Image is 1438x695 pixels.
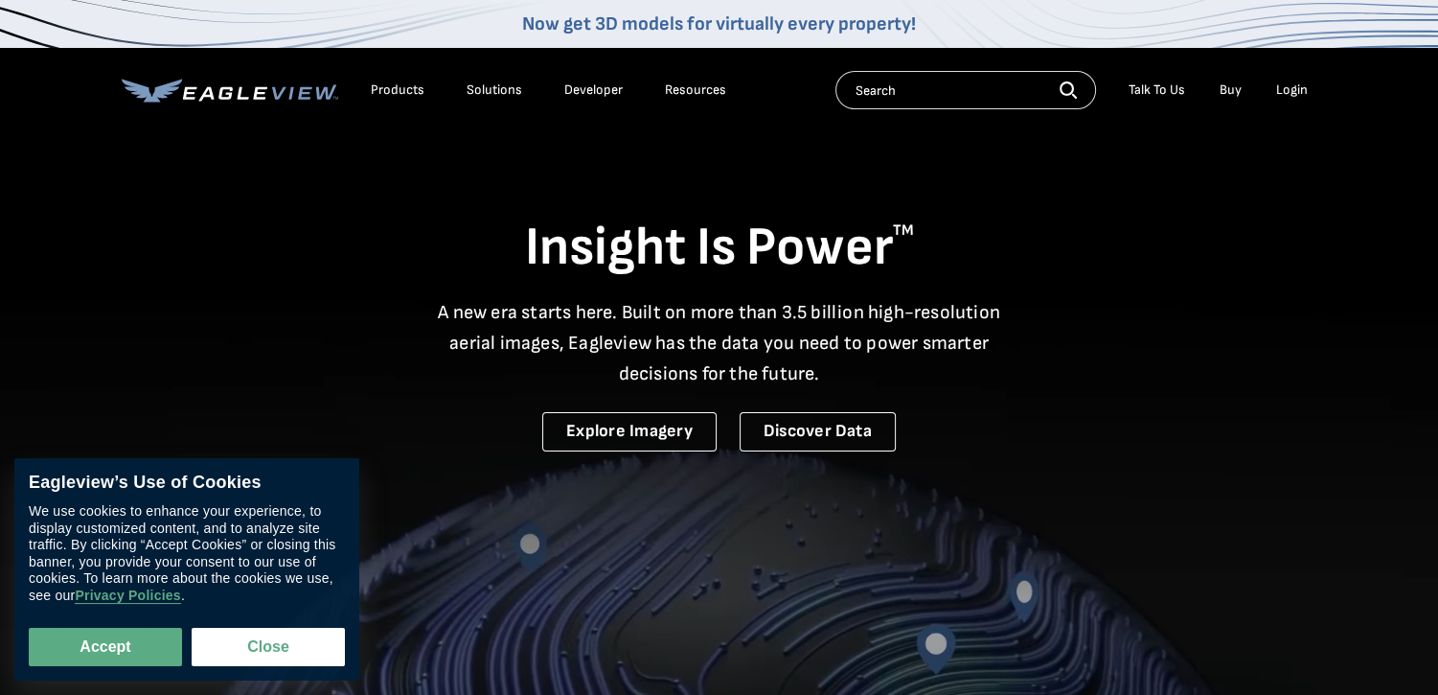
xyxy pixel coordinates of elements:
div: Talk To Us [1129,81,1185,99]
div: Resources [665,81,726,99]
a: Discover Data [740,412,896,452]
div: We use cookies to enhance your experience, to display customized content, and to analyze site tra... [29,503,345,604]
button: Close [192,628,345,666]
a: Buy [1220,81,1242,99]
sup: TM [893,221,914,240]
p: A new era starts here. Built on more than 3.5 billion high-resolution aerial images, Eagleview ha... [426,297,1013,389]
a: Explore Imagery [542,412,717,452]
button: Accept [29,628,182,666]
div: Eagleview’s Use of Cookies [29,473,345,494]
div: Solutions [467,81,522,99]
div: Login [1276,81,1308,99]
h1: Insight Is Power [122,215,1317,282]
input: Search [835,71,1096,109]
a: Now get 3D models for virtually every property! [522,12,916,35]
a: Privacy Policies [75,588,180,604]
a: Developer [564,81,623,99]
div: Products [371,81,424,99]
